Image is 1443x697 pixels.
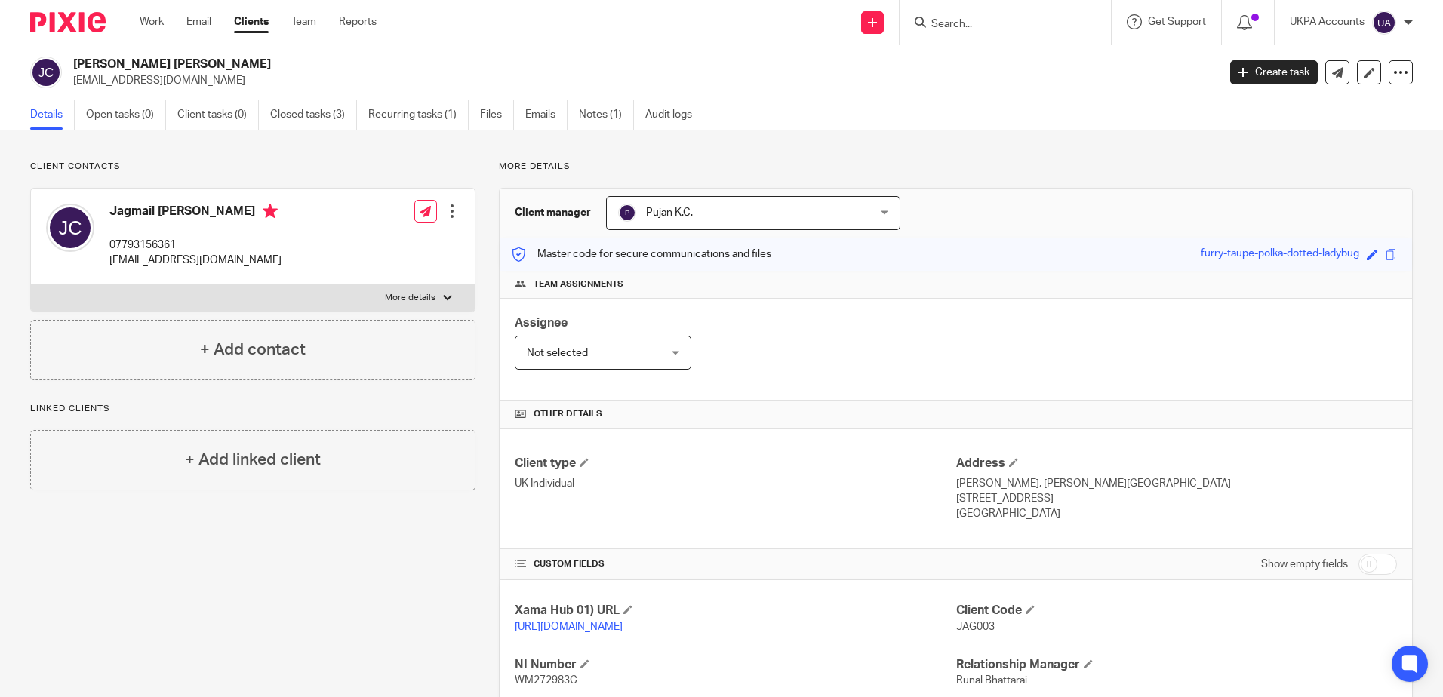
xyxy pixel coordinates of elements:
a: Audit logs [645,100,703,130]
a: Work [140,14,164,29]
h4: Relationship Manager [956,657,1397,673]
span: Get Support [1148,17,1206,27]
label: Show empty fields [1261,557,1348,572]
p: Master code for secure communications and files [511,247,771,262]
img: svg%3E [30,57,62,88]
h4: CUSTOM FIELDS [515,558,955,570]
p: [GEOGRAPHIC_DATA] [956,506,1397,521]
h2: [PERSON_NAME] [PERSON_NAME] [73,57,980,72]
img: svg%3E [46,204,94,252]
a: Create task [1230,60,1318,84]
p: [STREET_ADDRESS] [956,491,1397,506]
a: [URL][DOMAIN_NAME] [515,622,623,632]
h4: Client Code [956,603,1397,619]
p: UK Individual [515,476,955,491]
h4: Jagmail [PERSON_NAME] [109,204,282,223]
i: Primary [263,204,278,219]
p: Linked clients [30,403,475,415]
h4: + Add linked client [185,448,321,471]
a: Files [480,100,514,130]
span: JAG003 [956,622,995,632]
p: More details [499,161,1413,173]
a: Details [30,100,75,130]
a: Team [291,14,316,29]
span: Other details [534,408,602,420]
span: Assignee [515,317,568,329]
p: Client contacts [30,161,475,173]
h4: Xama Hub 01) URL [515,603,955,619]
span: Team assignments [534,278,623,290]
p: [EMAIL_ADDRESS][DOMAIN_NAME] [73,73,1208,88]
a: Reports [339,14,377,29]
div: furry-taupe-polka-dotted-ladybug [1201,246,1359,263]
h4: Address [956,456,1397,471]
p: [PERSON_NAME], [PERSON_NAME][GEOGRAPHIC_DATA] [956,476,1397,491]
p: [EMAIL_ADDRESS][DOMAIN_NAME] [109,253,282,268]
h3: Client manager [515,205,591,220]
img: svg%3E [618,204,636,222]
input: Search [930,18,1066,32]
a: Client tasks (0) [177,100,259,130]
img: svg%3E [1372,11,1396,35]
p: More details [385,292,435,304]
a: Emails [525,100,568,130]
span: Not selected [527,348,588,358]
a: Notes (1) [579,100,634,130]
span: Pujan K.C. [646,207,693,218]
a: Closed tasks (3) [270,100,357,130]
span: Runal Bhattarai [956,675,1027,686]
a: Open tasks (0) [86,100,166,130]
h4: Client type [515,456,955,471]
p: UKPA Accounts [1290,14,1365,29]
p: 07793156361 [109,238,282,253]
a: Clients [234,14,269,29]
h4: NI Number [515,657,955,673]
a: Recurring tasks (1) [368,100,469,130]
span: WM272983C [515,675,577,686]
a: Email [186,14,211,29]
h4: + Add contact [200,338,306,361]
img: Pixie [30,12,106,32]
